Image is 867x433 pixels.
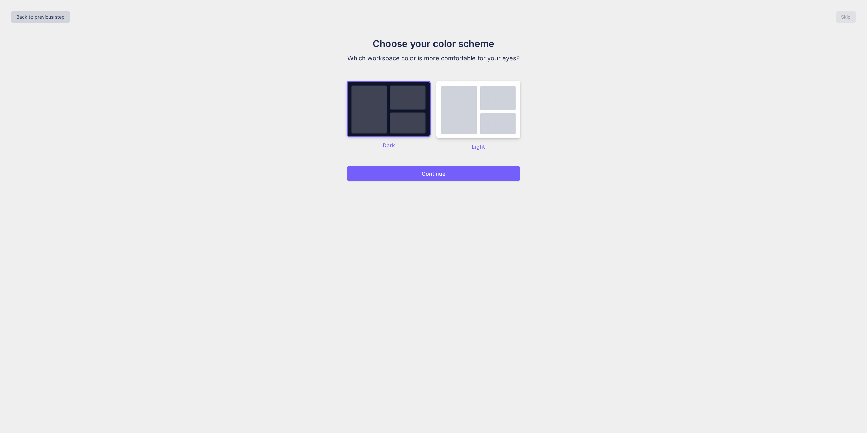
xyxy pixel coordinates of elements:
button: Skip [836,11,856,23]
p: Continue [422,170,445,178]
p: Dark [347,141,431,149]
h1: Choose your color scheme [320,37,547,51]
button: Continue [347,166,520,182]
button: Back to previous step [11,11,70,23]
img: dark [436,81,520,138]
p: Light [436,143,520,151]
img: dark [347,81,431,137]
p: Which workspace color is more comfortable for your eyes? [320,53,547,63]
